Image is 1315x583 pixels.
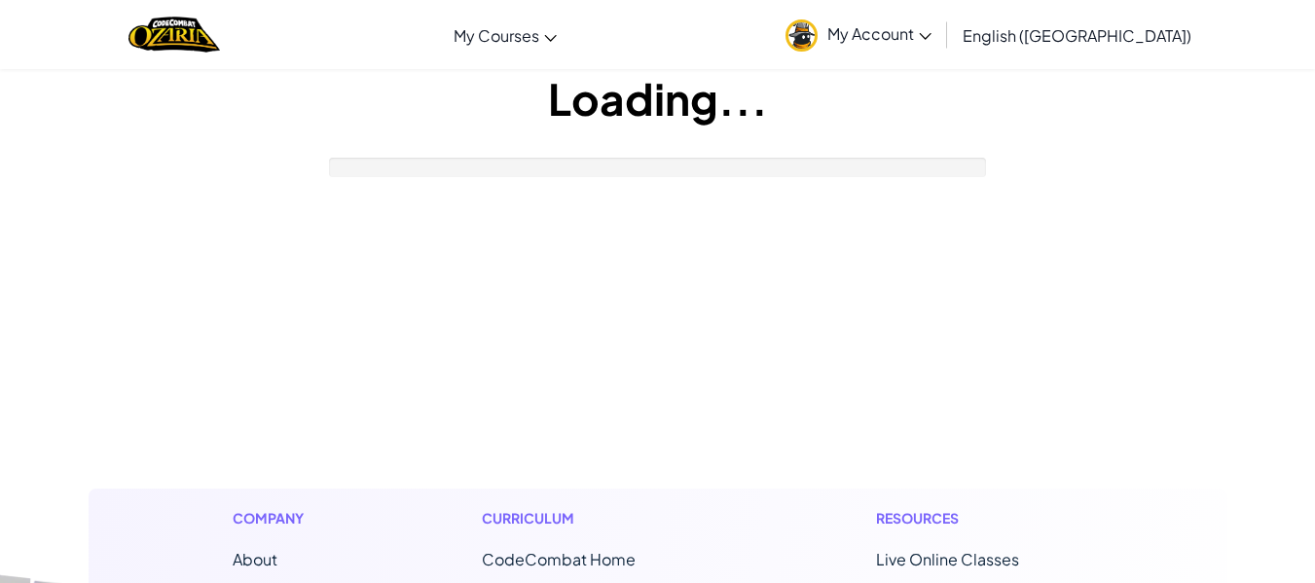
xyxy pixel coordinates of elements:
h1: Curriculum [482,508,717,528]
span: English ([GEOGRAPHIC_DATA]) [963,25,1191,46]
img: Home [128,15,219,55]
span: My Account [827,23,931,44]
a: My Account [776,4,941,65]
h1: Resources [876,508,1083,528]
span: CodeCombat Home [482,549,636,569]
a: English ([GEOGRAPHIC_DATA]) [953,9,1201,61]
a: About [233,549,277,569]
img: avatar [785,19,818,52]
a: My Courses [444,9,566,61]
span: My Courses [454,25,539,46]
h1: Company [233,508,323,528]
a: Ozaria by CodeCombat logo [128,15,219,55]
a: Live Online Classes [876,549,1019,569]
